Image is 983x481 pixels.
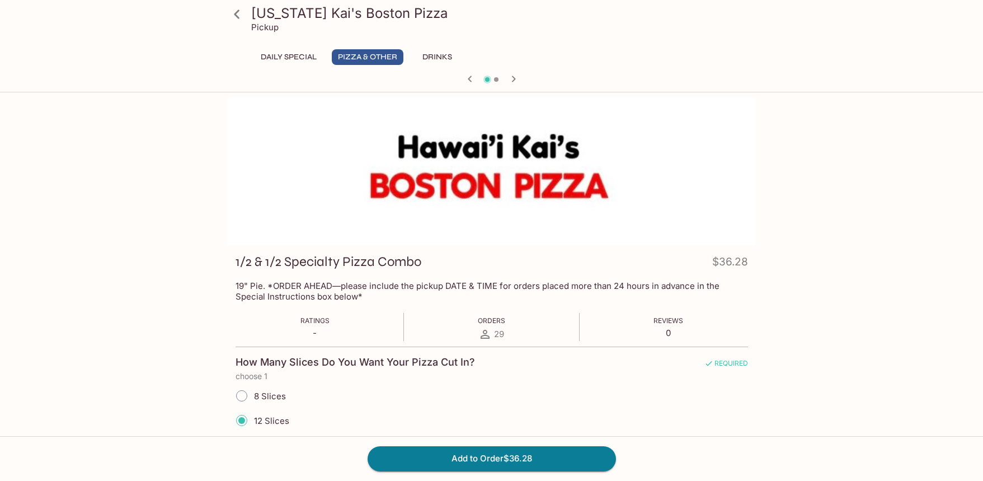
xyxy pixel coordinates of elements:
span: REQUIRED [704,359,748,372]
h4: How Many Slices Do You Want Your Pizza Cut In? [236,356,475,368]
h4: $36.28 [712,253,748,275]
p: 19" Pie. *ORDER AHEAD—please include the pickup DATE & TIME for orders placed more than 24 hours ... [236,281,748,302]
p: 0 [653,328,683,338]
span: 8 Slices [254,391,286,401]
div: 1/2 & 1/2 Specialty Pizza Combo [228,97,756,245]
button: Daily Special [255,49,323,65]
h3: 1/2 & 1/2 Specialty Pizza Combo [236,253,421,270]
button: Pizza & Other [332,49,403,65]
span: Ratings [300,316,330,325]
span: 12 Slices [254,415,289,426]
button: Drinks [412,49,463,65]
p: Pickup [251,22,279,32]
span: Reviews [653,316,683,325]
span: 29 [494,329,504,339]
span: Orders [478,316,505,325]
h3: [US_STATE] Kai's Boston Pizza [251,4,751,22]
p: choose 1 [236,372,748,381]
p: - [300,328,330,338]
button: Add to Order$36.28 [368,446,616,471]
